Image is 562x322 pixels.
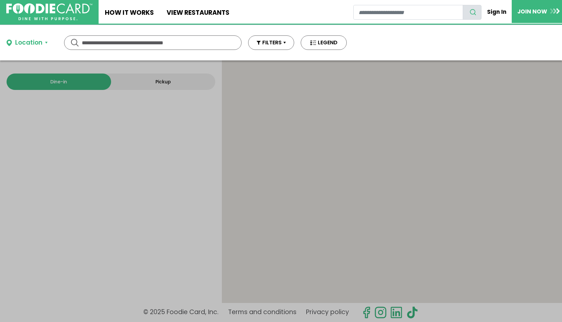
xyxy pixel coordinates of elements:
a: Sign In [481,5,512,19]
img: FoodieCard; Eat, Drink, Save, Donate [6,3,92,21]
button: FILTERS [248,35,294,50]
button: search [463,5,482,20]
button: Location [7,38,48,48]
button: LEGEND [301,35,347,50]
div: Location [15,38,42,48]
input: restaurant search [353,5,463,20]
